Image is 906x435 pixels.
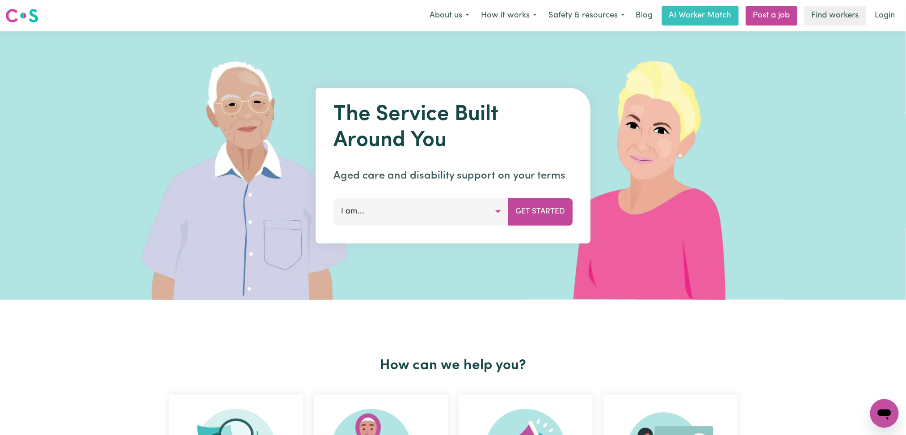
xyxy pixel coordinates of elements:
[631,6,658,26] a: Blog
[870,6,901,26] a: Login
[543,6,631,25] button: Safety & resources
[662,6,739,26] a: AI Worker Match
[5,5,38,26] a: Careseekers logo
[164,357,743,374] h2: How can we help you?
[746,6,797,26] a: Post a job
[333,198,508,225] button: I am...
[333,102,573,154] h1: The Service Built Around You
[5,8,38,24] img: Careseekers logo
[805,6,866,26] a: Find workers
[870,399,899,428] iframe: Button to launch messaging window
[424,6,475,25] button: About us
[475,6,543,25] button: How it works
[333,168,573,184] p: Aged care and disability support on your terms
[508,198,573,225] button: Get Started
